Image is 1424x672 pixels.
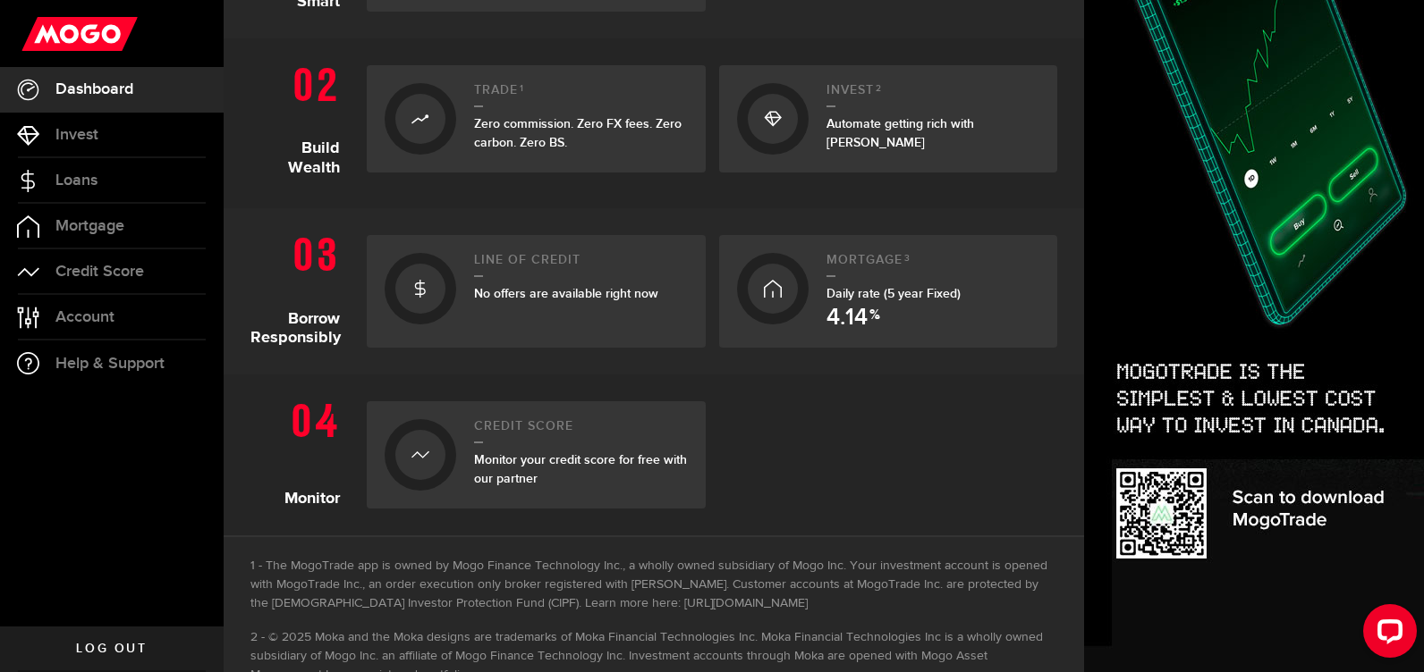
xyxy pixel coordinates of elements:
sup: 2 [876,83,882,94]
span: Log out [76,643,147,655]
span: Mortgage [55,218,124,234]
a: Mortgage3Daily rate (5 year Fixed) 4.14 % [719,235,1058,348]
span: Automate getting rich with [PERSON_NAME] [826,116,974,150]
span: 4.14 [826,307,868,330]
span: Monitor your credit score for free with our partner [474,452,687,486]
span: No offers are available right now [474,286,658,301]
span: Dashboard [55,81,133,97]
h2: Line of credit [474,253,688,277]
h1: Monitor [250,392,353,508]
sup: 1 [520,83,524,94]
span: Loans [55,172,97,189]
h2: Credit Score [474,419,688,443]
span: Daily rate (5 year Fixed) [826,286,961,301]
h2: Trade [474,83,688,107]
span: Zero commission. Zero FX fees. Zero carbon. Zero BS. [474,116,682,150]
span: Credit Score [55,264,144,280]
a: Invest2Automate getting rich with [PERSON_NAME] [719,65,1058,172]
a: Trade1Zero commission. Zero FX fees. Zero carbon. Zero BS. [367,65,706,172]
a: Line of creditNo offers are available right now [367,235,706,348]
iframe: LiveChat chat widget [1349,597,1424,672]
h1: Borrow Responsibly [250,226,353,348]
h2: Invest [826,83,1040,107]
sup: 3 [904,253,911,264]
span: Invest [55,127,98,143]
span: Help & Support [55,356,165,372]
h1: Build Wealth [250,56,353,181]
li: The MogoTrade app is owned by Mogo Finance Technology Inc., a wholly owned subsidiary of Mogo Inc... [250,557,1057,613]
a: Credit ScoreMonitor your credit score for free with our partner [367,401,706,508]
span: % [869,308,880,330]
h2: Mortgage [826,253,1040,277]
span: Account [55,309,114,325]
